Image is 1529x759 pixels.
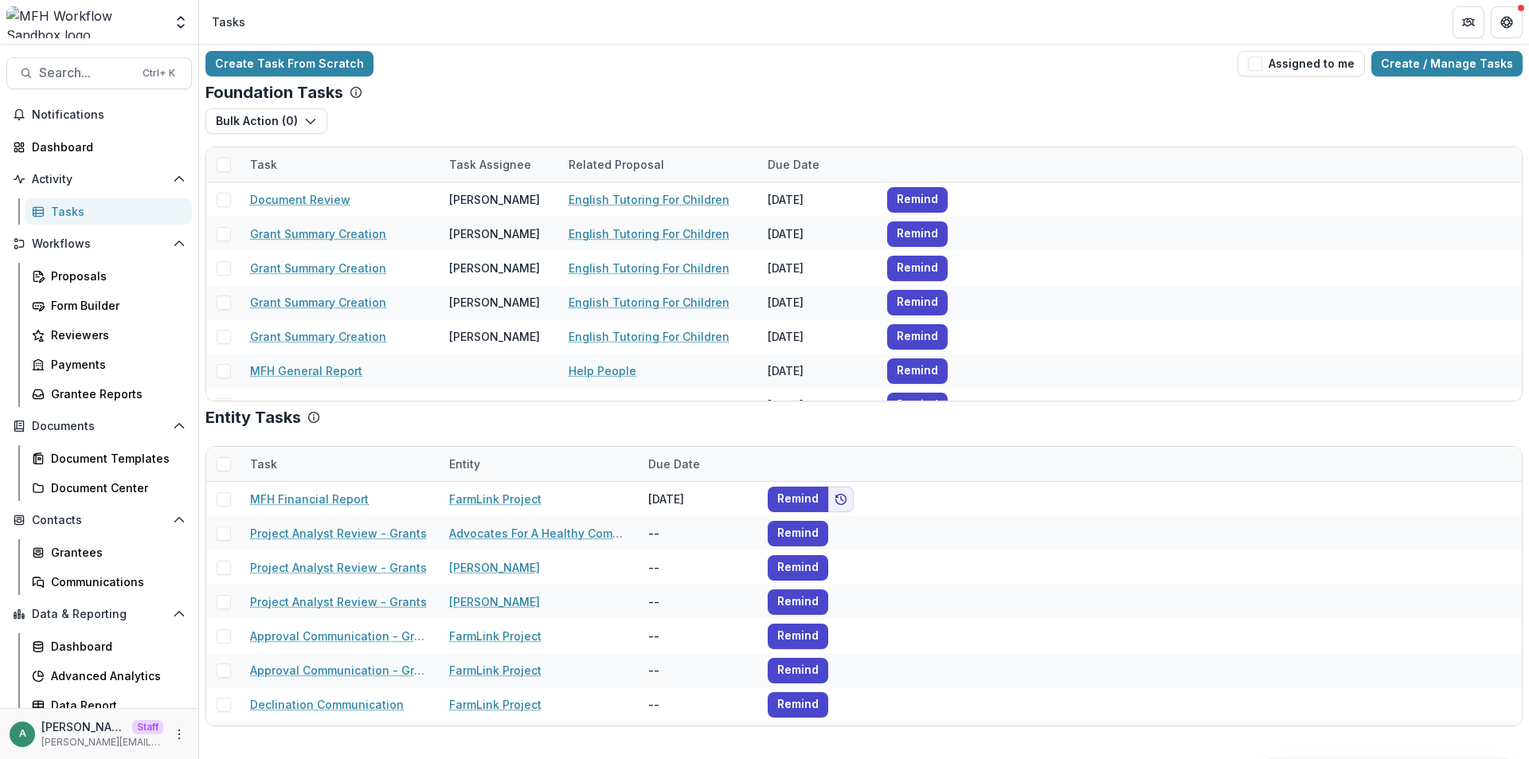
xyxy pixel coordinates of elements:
[1491,6,1523,38] button: Get Help
[250,662,430,679] a: Approval Communication - Grant with Orientation
[758,147,878,182] div: Due Date
[758,285,878,319] div: [DATE]
[449,559,540,576] a: [PERSON_NAME]
[887,324,948,350] button: Remind
[25,663,192,689] a: Advanced Analytics
[25,633,192,659] a: Dashboard
[768,555,828,581] button: Remind
[205,408,301,427] p: Entity Tasks
[887,358,948,384] button: Remind
[828,487,854,512] button: Add to friends
[639,482,758,516] div: [DATE]
[639,619,758,653] div: --
[51,297,179,314] div: Form Builder
[41,735,163,749] p: [PERSON_NAME][EMAIL_ADDRESS][DOMAIN_NAME]
[6,413,192,439] button: Open Documents
[569,328,729,345] a: English Tutoring For Children
[1238,51,1365,76] button: Assigned to me
[250,559,427,576] a: Project Analyst Review - Grants
[250,397,362,413] a: MFH General Report
[6,6,163,38] img: MFH Workflow Sandbox logo
[1453,6,1484,38] button: Partners
[51,697,179,714] div: Data Report
[758,319,878,354] div: [DATE]
[51,385,179,402] div: Grantee Reports
[32,514,166,527] span: Contacts
[768,487,828,512] button: Remind
[639,550,758,585] div: --
[240,156,287,173] div: Task
[449,593,540,610] a: [PERSON_NAME]
[25,692,192,718] a: Data Report
[6,166,192,192] button: Open Activity
[449,525,629,542] a: Advocates For A Healthy Community Inc
[768,589,828,615] button: Remind
[6,57,192,89] button: Search...
[205,108,327,134] button: Bulk Action (0)
[639,722,758,756] div: --
[758,388,878,422] div: [DATE]
[250,260,386,276] a: Grant Summary Creation
[768,658,828,683] button: Remind
[440,456,490,472] div: Entity
[170,725,189,744] button: More
[6,231,192,256] button: Open Workflows
[41,718,126,735] p: [PERSON_NAME][EMAIL_ADDRESS][DOMAIN_NAME]
[51,667,179,684] div: Advanced Analytics
[887,393,948,418] button: Remind
[569,260,729,276] a: English Tutoring For Children
[51,327,179,343] div: Reviewers
[449,191,540,208] div: [PERSON_NAME]
[758,217,878,251] div: [DATE]
[639,447,758,481] div: Due Date
[250,362,362,379] a: MFH General Report
[32,420,166,433] span: Documents
[139,65,178,82] div: Ctrl + K
[639,456,710,472] div: Due Date
[250,593,427,610] a: Project Analyst Review - Grants
[205,10,252,33] nav: breadcrumb
[6,601,192,627] button: Open Data & Reporting
[449,225,540,242] div: [PERSON_NAME]
[6,102,192,127] button: Notifications
[887,221,948,247] button: Remind
[449,662,542,679] a: FarmLink Project
[449,628,542,644] a: FarmLink Project
[25,475,192,501] a: Document Center
[212,14,245,30] div: Tasks
[6,507,192,533] button: Open Contacts
[887,290,948,315] button: Remind
[639,653,758,687] div: --
[19,729,26,739] div: anveet@trytemelio.com
[639,585,758,619] div: --
[440,147,559,182] div: Task Assignee
[758,354,878,388] div: [DATE]
[449,696,542,713] a: FarmLink Project
[569,225,729,242] a: English Tutoring For Children
[39,65,133,80] span: Search...
[32,608,166,621] span: Data & Reporting
[25,351,192,378] a: Payments
[6,134,192,160] a: Dashboard
[51,203,179,220] div: Tasks
[205,83,343,102] p: Foundation Tasks
[32,173,166,186] span: Activity
[559,156,674,173] div: Related Proposal
[639,687,758,722] div: --
[250,225,386,242] a: Grant Summary Creation
[240,147,440,182] div: Task
[205,51,373,76] a: Create Task From Scratch
[449,328,540,345] div: [PERSON_NAME]
[132,720,163,734] p: Staff
[25,539,192,565] a: Grantees
[25,198,192,225] a: Tasks
[1371,51,1523,76] a: Create / Manage Tasks
[250,294,386,311] a: Grant Summary Creation
[887,256,948,281] button: Remind
[240,447,440,481] div: Task
[32,139,179,155] div: Dashboard
[170,6,192,38] button: Open entity switcher
[449,491,542,507] a: FarmLink Project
